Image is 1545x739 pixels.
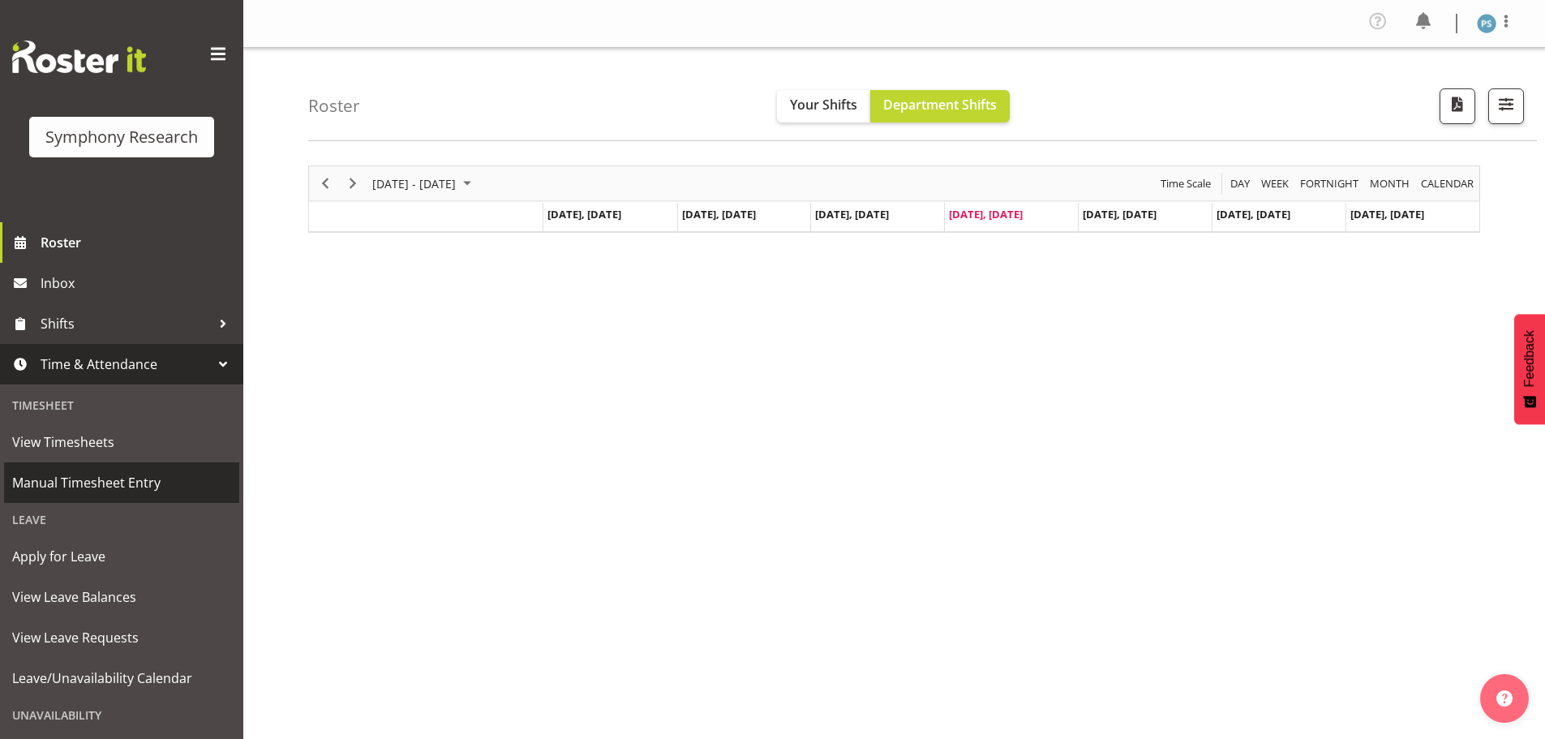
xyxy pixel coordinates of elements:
[311,166,339,200] div: Previous
[4,617,239,658] a: View Leave Requests
[12,470,231,495] span: Manual Timesheet Entry
[41,352,211,376] span: Time & Attendance
[4,658,239,698] a: Leave/Unavailability Calendar
[1229,174,1251,194] span: Day
[1228,174,1253,194] button: Timeline Day
[4,698,239,732] div: Unavailability
[1260,174,1290,194] span: Week
[815,207,889,221] span: [DATE], [DATE]
[308,97,360,115] h4: Roster
[41,230,235,255] span: Roster
[870,90,1010,122] button: Department Shifts
[4,462,239,503] a: Manual Timesheet Entry
[371,174,457,194] span: [DATE] - [DATE]
[4,422,239,462] a: View Timesheets
[790,96,857,114] span: Your Shifts
[682,207,756,221] span: [DATE], [DATE]
[342,174,364,194] button: Next
[12,666,231,690] span: Leave/Unavailability Calendar
[1367,174,1413,194] button: Timeline Month
[4,536,239,577] a: Apply for Leave
[1158,174,1214,194] button: Time Scale
[1298,174,1360,194] span: Fortnight
[315,174,337,194] button: Previous
[1488,88,1524,124] button: Filter Shifts
[1217,207,1290,221] span: [DATE], [DATE]
[12,585,231,609] span: View Leave Balances
[12,41,146,73] img: Rosterit website logo
[370,174,479,194] button: August 25 - 31, 2025
[883,96,997,114] span: Department Shifts
[12,430,231,454] span: View Timesheets
[1477,14,1496,33] img: paul-s-stoneham1982.jpg
[1522,330,1537,387] span: Feedback
[1159,174,1212,194] span: Time Scale
[41,271,235,295] span: Inbox
[547,207,621,221] span: [DATE], [DATE]
[4,577,239,617] a: View Leave Balances
[1440,88,1475,124] button: Download a PDF of the roster according to the set date range.
[777,90,870,122] button: Your Shifts
[1298,174,1362,194] button: Fortnight
[12,544,231,569] span: Apply for Leave
[339,166,367,200] div: Next
[1514,314,1545,424] button: Feedback - Show survey
[41,311,211,336] span: Shifts
[4,503,239,536] div: Leave
[949,207,1023,221] span: [DATE], [DATE]
[45,125,198,149] div: Symphony Research
[1083,207,1157,221] span: [DATE], [DATE]
[1259,174,1292,194] button: Timeline Week
[1350,207,1424,221] span: [DATE], [DATE]
[1418,174,1477,194] button: Month
[1419,174,1475,194] span: calendar
[4,389,239,422] div: Timesheet
[1368,174,1411,194] span: Month
[1496,690,1513,707] img: help-xxl-2.png
[308,165,1480,233] div: Timeline Week of August 28, 2025
[12,625,231,650] span: View Leave Requests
